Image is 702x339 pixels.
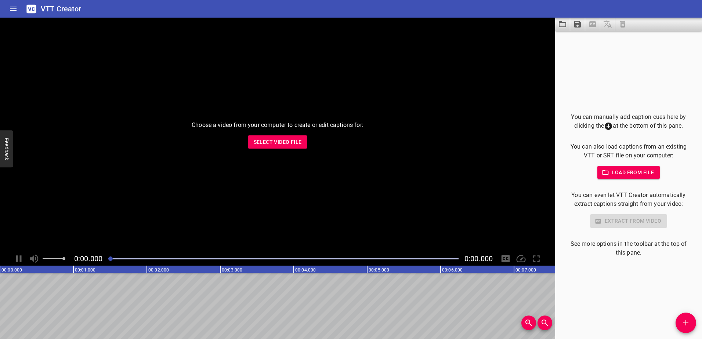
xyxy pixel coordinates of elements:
[148,267,169,273] text: 00:02.000
[600,18,615,31] span: Add some captions below, then you can translate them.
[567,142,690,160] p: You can also load captions from an existing VTT or SRT file on your computer:
[567,214,690,228] div: Select a video in the pane to the left to use this feature
[222,267,242,273] text: 00:03.000
[108,258,459,259] div: Play progress
[570,18,585,31] button: Save captions to file
[515,267,536,273] text: 00:07.000
[529,252,543,266] div: Toggle Full Screen
[514,252,528,266] div: Playback Speed
[567,191,690,208] p: You can even let VTT Creator automatically extract captions straight from your video:
[254,138,302,147] span: Select Video File
[192,121,363,130] p: Choose a video from your computer to create or edit captions for:
[555,18,570,31] button: Load captions from file
[75,267,95,273] text: 00:01.000
[538,316,552,330] button: Zoom Out
[558,20,567,29] svg: Load captions from file
[1,267,22,273] text: 00:00.000
[369,267,389,273] text: 00:05.000
[74,254,102,263] span: Current Time
[567,240,690,257] p: See more options in the toolbar at the top of this pane.
[573,20,582,29] svg: Save captions to file
[585,18,600,31] span: Select a video in the pane to the left, then you can automatically extract captions.
[41,3,82,15] h6: VTT Creator
[248,135,308,149] button: Select Video File
[295,267,316,273] text: 00:04.000
[676,313,696,333] button: Add Cue
[567,113,690,131] p: You can manually add caption cues here by clicking the at the bottom of this pane.
[464,254,493,263] span: Video Duration
[603,168,654,177] span: Load from file
[499,252,513,266] div: Hide/Show Captions
[442,267,463,273] text: 00:06.000
[521,316,536,330] button: Zoom In
[597,166,660,179] button: Load from file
